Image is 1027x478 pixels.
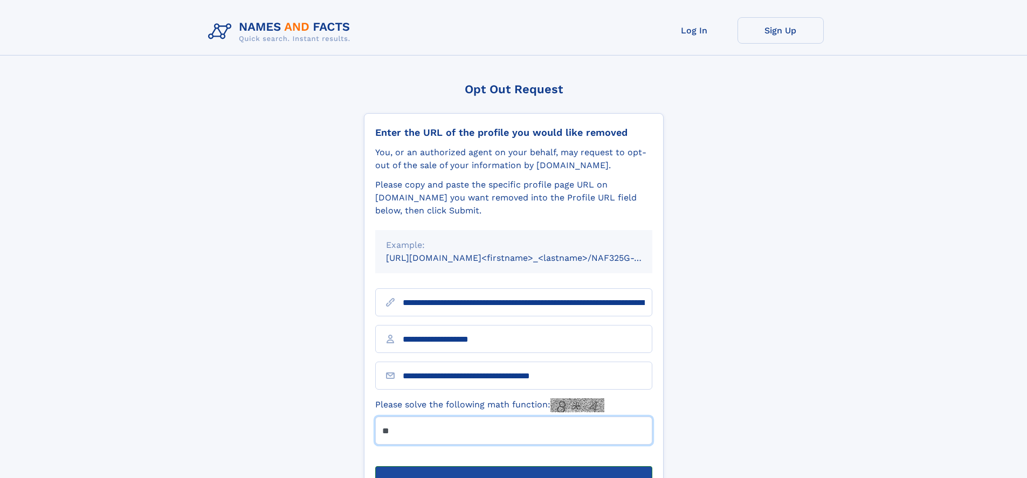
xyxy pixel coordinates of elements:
[364,82,664,96] div: Opt Out Request
[375,398,604,412] label: Please solve the following math function:
[386,239,642,252] div: Example:
[375,127,652,138] div: Enter the URL of the profile you would like removed
[651,17,737,44] a: Log In
[375,178,652,217] div: Please copy and paste the specific profile page URL on [DOMAIN_NAME] you want removed into the Pr...
[204,17,359,46] img: Logo Names and Facts
[737,17,824,44] a: Sign Up
[386,253,673,263] small: [URL][DOMAIN_NAME]<firstname>_<lastname>/NAF325G-xxxxxxxx
[375,146,652,172] div: You, or an authorized agent on your behalf, may request to opt-out of the sale of your informatio...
